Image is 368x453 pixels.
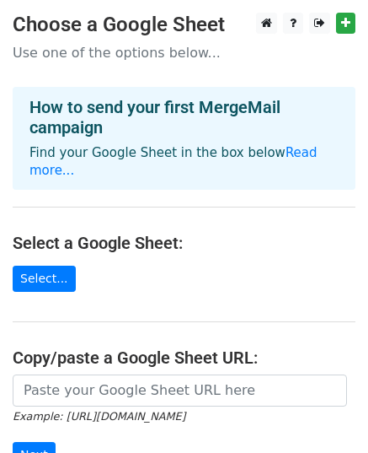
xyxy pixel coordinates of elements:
h4: Select a Google Sheet: [13,233,355,253]
h3: Choose a Google Sheet [13,13,355,37]
input: Paste your Google Sheet URL here [13,375,347,407]
a: Select... [13,266,76,292]
h4: How to send your first MergeMail campaign [29,97,339,138]
p: Use one of the options below... [13,44,355,62]
h4: Copy/paste a Google Sheet URL: [13,348,355,368]
small: Example: [URL][DOMAIN_NAME] [13,410,185,423]
a: Read more... [29,145,317,178]
p: Find your Google Sheet in the box below [29,144,339,180]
